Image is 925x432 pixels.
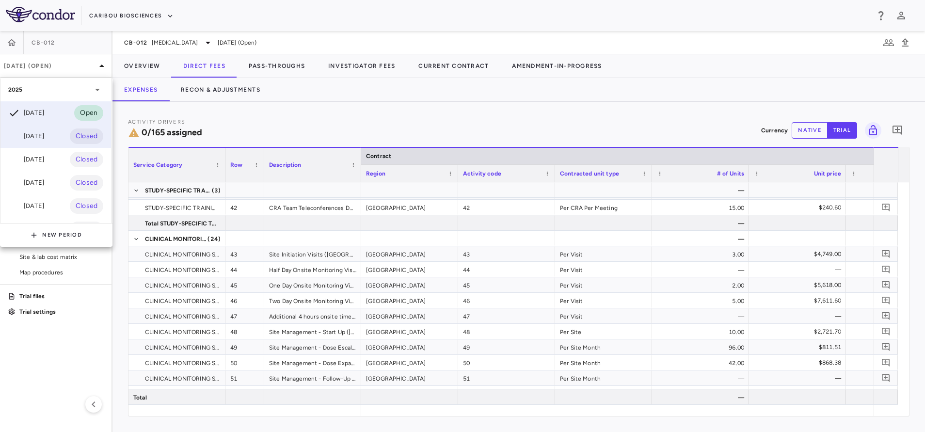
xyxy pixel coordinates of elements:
div: [DATE] [8,154,44,165]
span: Closed [70,201,103,211]
div: [DATE] [8,130,44,142]
div: [DATE] [8,177,44,189]
div: 2025 [0,78,111,101]
div: [DATE] [8,107,44,119]
p: 2025 [8,85,23,94]
span: Closed [70,177,103,188]
span: Open [74,108,103,118]
span: Closed [70,131,103,142]
span: Closed [70,154,103,165]
div: [DATE] [8,200,44,212]
button: New Period [31,227,82,243]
